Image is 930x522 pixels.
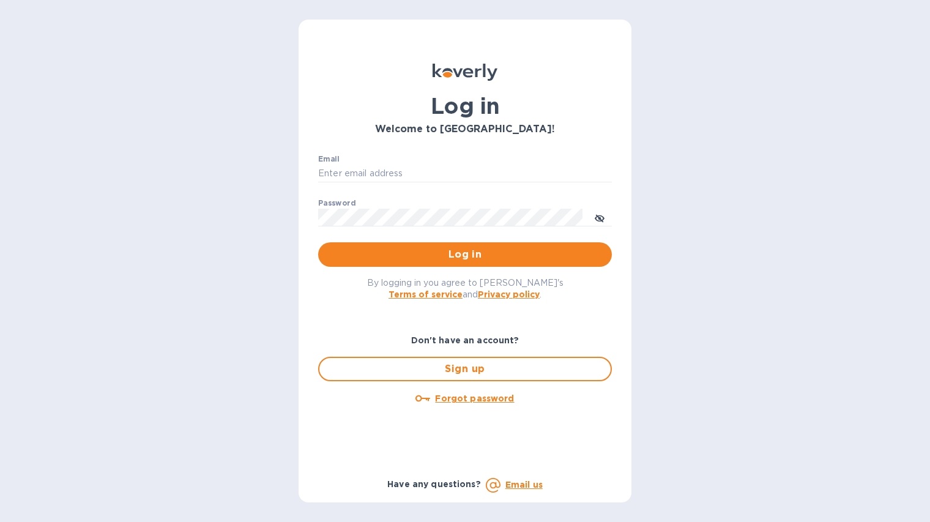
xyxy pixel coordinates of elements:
button: toggle password visibility [587,205,612,229]
img: Koverly [433,64,497,81]
button: Sign up [318,357,612,381]
b: Don't have an account? [411,335,519,345]
h3: Welcome to [GEOGRAPHIC_DATA]! [318,124,612,135]
a: Email us [505,480,543,490]
label: Email [318,155,340,163]
u: Forgot password [435,393,514,403]
input: Enter email address [318,165,612,183]
a: Privacy policy [478,289,540,299]
label: Password [318,199,355,207]
a: Terms of service [389,289,463,299]
button: Log in [318,242,612,267]
h1: Log in [318,93,612,119]
span: Log in [328,247,602,262]
span: Sign up [329,362,601,376]
span: By logging in you agree to [PERSON_NAME]'s and . [367,278,564,299]
b: Have any questions? [387,479,481,489]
